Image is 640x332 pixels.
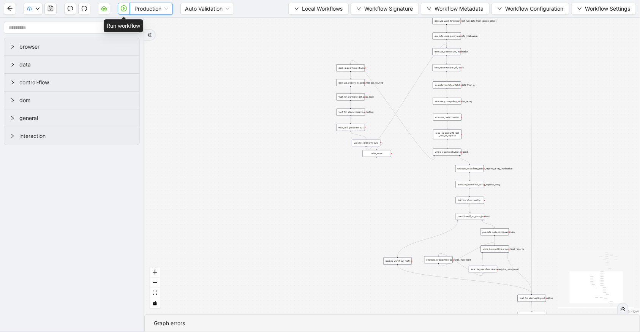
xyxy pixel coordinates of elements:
[19,132,133,140] span: interaction
[421,3,490,15] button: downWorkflow Metadata
[121,5,127,11] span: play-circle
[337,124,365,131] div: wait_until_loaded:result
[491,3,569,15] button: downWorkflow Configuration
[150,278,160,288] button: zoom out
[456,197,484,204] div: init_workflow_metric:
[4,127,139,145] div: interaction
[480,245,509,253] div: while_loop:untill_last_row_final_reports
[383,258,412,265] div: update_workflow_metric:
[585,5,630,13] span: Workflow Settings
[19,43,133,51] span: browser
[337,109,365,116] div: wait_for_element:number_button
[363,150,391,157] div: raise_error:
[433,98,461,105] div: execute_code:policy_reports_array
[81,5,87,11] span: redo
[24,3,43,15] button: cloud-uploaddown
[44,3,57,15] button: save
[433,149,461,156] div: while_loop:next_button_present
[19,114,133,122] span: general
[363,150,391,157] div: raise_error:plus-circle
[337,79,365,86] div: execute_code:next_page_number_counter
[302,5,343,13] span: Local Workflows
[469,266,497,273] div: execute_workflow:download_doc_send_email
[433,33,461,40] div: execute_code:policy_reports_intalisation
[456,213,484,220] div: conditions:if_no_docs_fetched
[433,81,461,89] div: execute_workflow:fetch_data_from_pl
[150,267,160,278] button: zoom in
[288,3,349,15] button: downLocal Workflows
[98,3,110,15] button: cloud-server
[19,60,133,69] span: data
[147,32,152,38] span: double-right
[351,60,435,160] g: Edge from while_loop:next_button_present to click_element:next_button
[10,62,15,67] span: right
[375,160,379,165] span: plus-circle
[104,19,143,32] div: Run workflow
[433,64,461,71] div: loop_data:number_of_result
[427,6,431,11] span: down
[4,109,139,127] div: general
[518,295,546,302] div: wait_for_element:logout_button
[456,181,484,188] div: execute_code:final_policy_reports_array
[4,74,139,91] div: control-flow
[154,319,631,327] div: Graph errors
[577,6,582,11] span: down
[482,253,483,265] g: Edge from while_loop:untill_last_row_final_reports to execute_workflow:download_doc_send_email
[518,312,546,319] div: click_element:logout_button
[435,5,484,13] span: Workflow Metadata
[150,298,160,308] button: toggle interactivity
[398,265,532,294] g: Edge from update_workflow_metric: to wait_for_element:logout_button
[10,80,15,85] span: right
[357,6,361,11] span: down
[64,3,76,15] button: undo
[351,3,419,15] button: downWorkflow Signature
[10,44,15,49] span: right
[433,129,461,139] div: loop_iterator:until_last _row_of_reports
[480,228,509,236] div: execute_code:download_index
[337,93,365,100] div: wait_for_element:next_page_load
[571,3,636,15] button: downWorkflow Settings
[134,3,168,14] span: Production
[352,139,380,147] div: wait_for_element:rows
[433,48,461,55] div: execute_code:count_intalisation
[78,3,90,15] button: redo
[433,114,461,121] div: execute_code:counter
[398,221,458,257] g: Edge from conditions:if_no_docs_fetched to update_workflow_metric:
[67,5,73,11] span: undo
[351,131,366,138] g: Edge from wait_until_loaded:result to wait_for_element:rows
[507,253,532,294] g: Edge from while_loop:untill_last_row_final_reports to wait_for_element:logout_button
[620,306,626,311] span: double-right
[19,78,133,87] span: control-flow
[4,92,139,109] div: dom
[7,5,13,11] span: arrow-left
[150,288,160,298] button: fit view
[377,143,383,149] g: Edge from wait_for_element:rows to raise_error:
[294,6,299,11] span: down
[432,17,461,25] div: execute_workflow:fetch_last_run_date_from_google_sheet
[455,165,484,172] div: execute_code:final_policy_reports_array_inatlisation
[10,116,15,120] span: right
[460,156,470,164] g: Edge from while_loop:next_button_present to execute_code:final_policy_reports_array_inatlisation
[101,5,107,11] span: cloud-server
[337,64,365,71] div: click_element:next_button
[27,6,32,11] span: cloud-upload
[47,5,54,11] span: save
[619,309,639,313] a: React Flow attribution
[10,134,15,138] span: right
[4,56,139,73] div: data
